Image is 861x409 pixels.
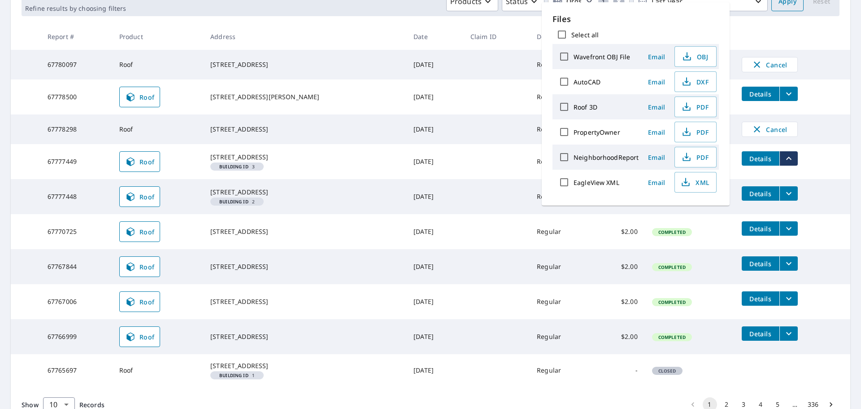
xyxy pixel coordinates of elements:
span: Cancel [751,59,788,70]
td: Regular [530,144,594,179]
td: 67778500 [40,79,112,114]
label: Wavefront OBJ File [574,53,630,61]
td: 67767006 [40,284,112,319]
span: Roof [125,226,155,237]
button: detailsBtn-67767006 [742,291,779,306]
button: OBJ [674,46,717,67]
div: [STREET_ADDRESS] [210,188,399,197]
label: NeighborhoodReport [574,153,639,162]
th: Date [406,23,463,50]
span: PDF [680,101,709,112]
a: Roof [119,326,161,347]
td: Regular [530,114,594,144]
td: [DATE] [406,354,463,387]
td: Regular [530,79,594,114]
td: $2.00 [594,214,645,249]
span: Details [747,295,774,303]
span: Roof [125,296,155,307]
td: [DATE] [406,214,463,249]
span: Email [646,103,667,111]
td: 67778298 [40,114,112,144]
span: OBJ [680,51,709,62]
span: Email [646,128,667,136]
td: 67767844 [40,249,112,284]
span: Cancel [751,124,788,135]
button: Email [642,125,671,139]
label: Select all [571,31,599,39]
div: [STREET_ADDRESS] [210,227,399,236]
label: PropertyOwner [574,128,620,136]
th: Claim ID [463,23,530,50]
a: Roof [119,256,161,277]
button: detailsBtn-67777448 [742,186,779,201]
td: 67770725 [40,214,112,249]
td: $2.00 [594,319,645,354]
span: Details [747,90,774,98]
td: Regular [530,214,594,249]
button: detailsBtn-67770725 [742,221,779,236]
span: Roof [125,331,155,342]
p: Refine results by choosing filters [25,4,126,13]
span: Details [747,224,774,233]
td: $2.00 [594,249,645,284]
td: - [594,354,645,387]
div: [STREET_ADDRESS] [210,332,399,341]
em: Building ID [219,373,248,378]
button: PDF [674,97,717,117]
div: [STREET_ADDRESS][PERSON_NAME] [210,92,399,101]
p: Files [552,13,719,25]
span: XML [680,177,709,188]
td: [DATE] [406,249,463,284]
td: 67777448 [40,179,112,214]
label: AutoCAD [574,78,600,86]
td: [DATE] [406,179,463,214]
th: Address [203,23,406,50]
span: Roof [125,261,155,272]
span: 2 [214,199,260,204]
span: Details [747,330,774,338]
button: Email [642,50,671,64]
span: Roof [125,156,155,167]
button: detailsBtn-67767844 [742,256,779,271]
th: Delivery [530,23,594,50]
button: Email [642,100,671,114]
a: Roof [119,151,161,172]
span: 1 [214,373,260,378]
div: [STREET_ADDRESS] [210,153,399,162]
button: Cancel [742,122,798,137]
button: detailsBtn-67777449 [742,151,779,166]
div: [STREET_ADDRESS] [210,297,399,306]
span: DXF [680,76,709,87]
span: PDF [680,127,709,137]
span: Details [747,189,774,198]
span: Email [646,153,667,162]
button: XML [674,172,717,193]
td: 67765697 [40,354,112,387]
th: Product [112,23,203,50]
span: Records [79,400,104,409]
td: 67777449 [40,144,112,179]
div: [STREET_ADDRESS] [210,361,399,370]
button: filesDropdownBtn-67767844 [779,256,798,271]
a: Roof [119,221,161,242]
button: detailsBtn-67766999 [742,326,779,341]
td: Regular [530,354,594,387]
td: Regular [530,319,594,354]
span: Email [646,178,667,187]
td: [DATE] [406,319,463,354]
span: Details [747,259,774,268]
span: Roof [125,191,155,202]
span: Completed [653,299,691,305]
span: Completed [653,334,691,340]
a: Roof [119,291,161,312]
td: Regular [530,249,594,284]
button: filesDropdownBtn-67777449 [779,151,798,166]
span: Completed [653,264,691,270]
em: Building ID [219,164,248,169]
a: Roof [119,186,161,207]
button: Email [642,75,671,89]
div: [STREET_ADDRESS] [210,125,399,134]
button: PDF [674,147,717,167]
td: Roof [112,114,203,144]
button: PDF [674,122,717,142]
